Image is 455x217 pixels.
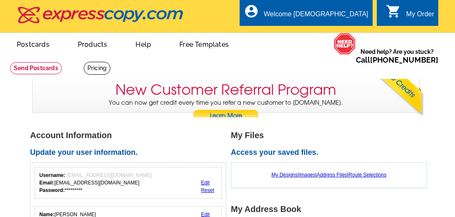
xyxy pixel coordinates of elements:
h1: My Address Book [231,205,432,214]
a: Postcards [3,34,63,53]
h1: My Files [231,131,432,140]
a: Route Selections [348,172,386,178]
span: Call [356,56,438,64]
a: Free Templates [166,34,242,53]
a: Products [64,34,121,53]
div: Your login information. [35,167,222,199]
span: [EMAIL_ADDRESS][DOMAIN_NAME] [66,172,151,178]
a: Help [122,34,164,53]
strong: Password: [39,187,65,193]
i: account_circle [244,4,259,19]
h2: Access your saved files. [231,148,432,157]
div: My Order [406,10,434,22]
a: Reset [201,187,214,193]
h2: Update your user information. [30,148,231,157]
i: shopping_cart [386,4,401,19]
img: help [334,33,356,55]
div: | | | [235,167,422,183]
a: shopping_cart My Order [386,9,434,20]
p: You can now get credit every time you refer a new customer to [DOMAIN_NAME]. [33,98,419,122]
h1: Account Information [30,131,231,140]
strong: Username: [39,172,65,178]
a: Address Files [317,172,347,178]
span: Need help? Are you stuck? [356,48,438,64]
a: [PHONE_NUMBER] [370,56,438,64]
a: Learn More [193,110,259,122]
div: Welcome [DEMOGRAPHIC_DATA] [264,10,368,22]
a: Edit [201,180,210,186]
a: My Designs [271,172,298,178]
a: Images [299,172,315,178]
h3: New Customer Referral Program [115,81,336,98]
strong: Email: [39,180,54,186]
